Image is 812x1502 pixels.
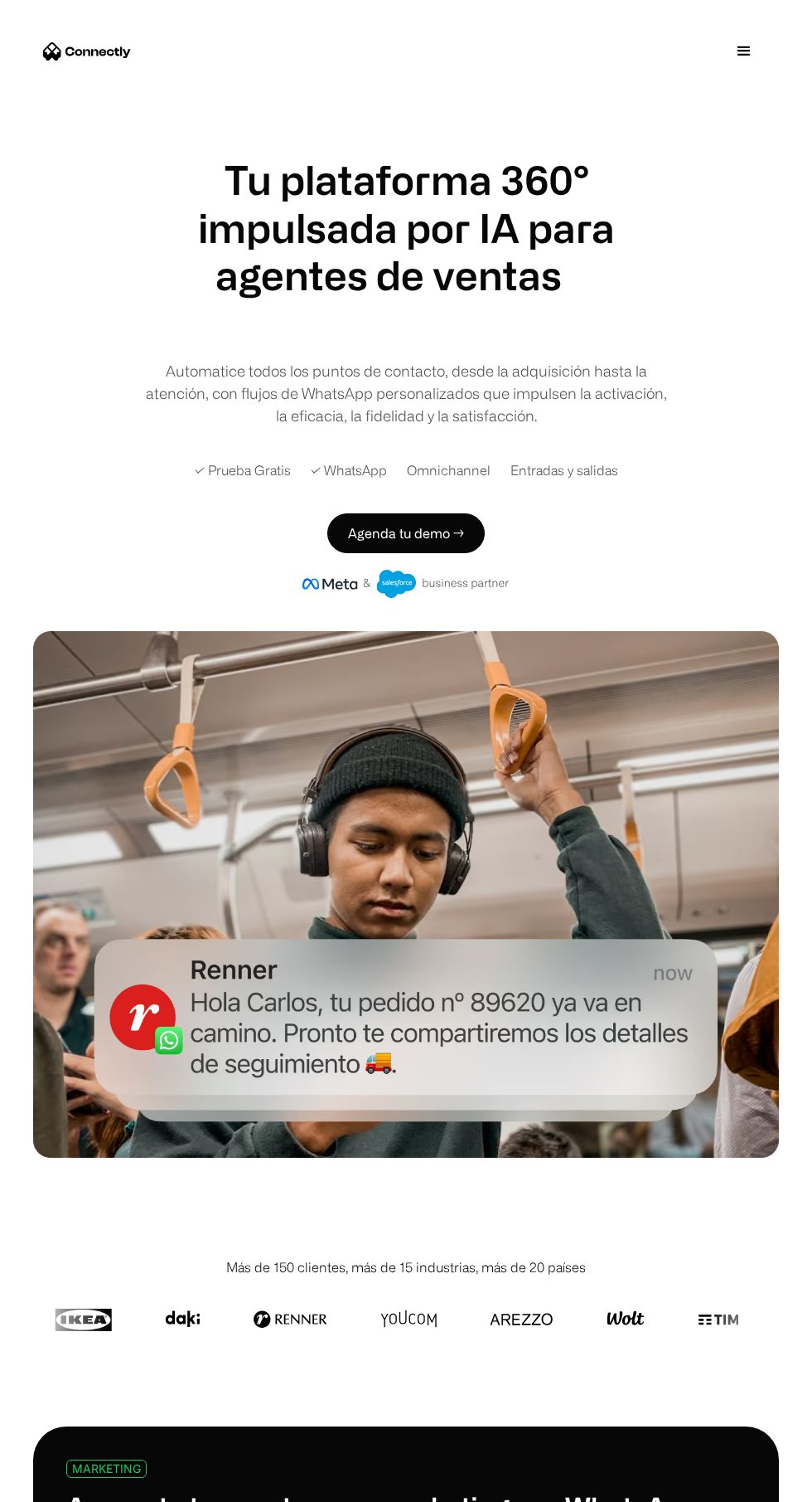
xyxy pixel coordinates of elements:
div: ✓ Prueba Gratis [195,460,291,480]
h1: Tu plataforma 360° impulsada por IA para [198,156,615,251]
div: Automatice todos los puntos de contacto, desde la adquisición hasta la atención, con flujos de Wh... [145,360,667,427]
div: Más de 150 clientes, más de 15 industrias, más de 20 países [226,1257,586,1277]
aside: Language selected: Español [17,1471,99,1496]
div: 1 of 4 [198,251,579,299]
ul: Language list [33,1473,99,1496]
div: Entradas y salidas [510,460,618,480]
div: Omnichannel [407,460,491,480]
img: Insignia de socio comercial de Meta y Salesforce. [302,570,510,598]
div: menu [719,27,769,76]
a: home [43,39,131,64]
a: Agenda tu demo → [327,513,485,553]
div: MARKETING [72,1462,141,1475]
div: carousel [198,251,579,347]
h1: agentes de ventas [198,251,579,299]
div: ✓ WhatsApp [311,460,387,480]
